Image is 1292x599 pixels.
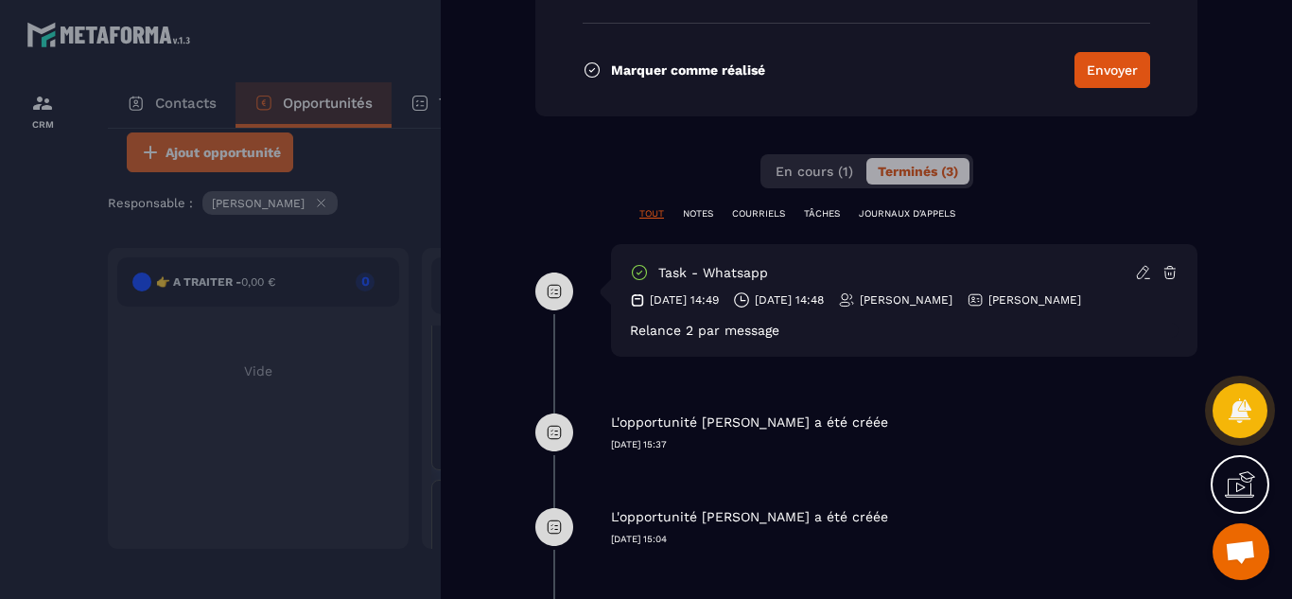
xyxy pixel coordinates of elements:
p: TOUT [639,207,664,220]
p: [DATE] 14:49 [650,292,719,308]
p: [DATE] 14:48 [755,292,824,308]
p: [DATE] 15:37 [611,438,1197,451]
p: L'opportunité [PERSON_NAME] a été créée [611,414,888,432]
div: Relance 2 par message [630,323,1179,338]
p: L'opportunité [PERSON_NAME] a été créée [611,508,888,526]
p: task - Whatsapp [658,264,768,282]
button: Terminés (3) [866,158,969,185]
p: TÂCHES [804,207,840,220]
p: [PERSON_NAME] [860,292,952,308]
div: Ouvrir le chat [1213,523,1269,580]
p: NOTES [683,207,713,220]
span: En cours (1) [776,164,853,179]
p: [PERSON_NAME] [988,292,1081,308]
p: [DATE] 15:04 [611,533,1197,546]
span: Terminés (3) [878,164,958,179]
p: COURRIELS [732,207,785,220]
p: JOURNAUX D'APPELS [859,207,955,220]
button: En cours (1) [764,158,864,185]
